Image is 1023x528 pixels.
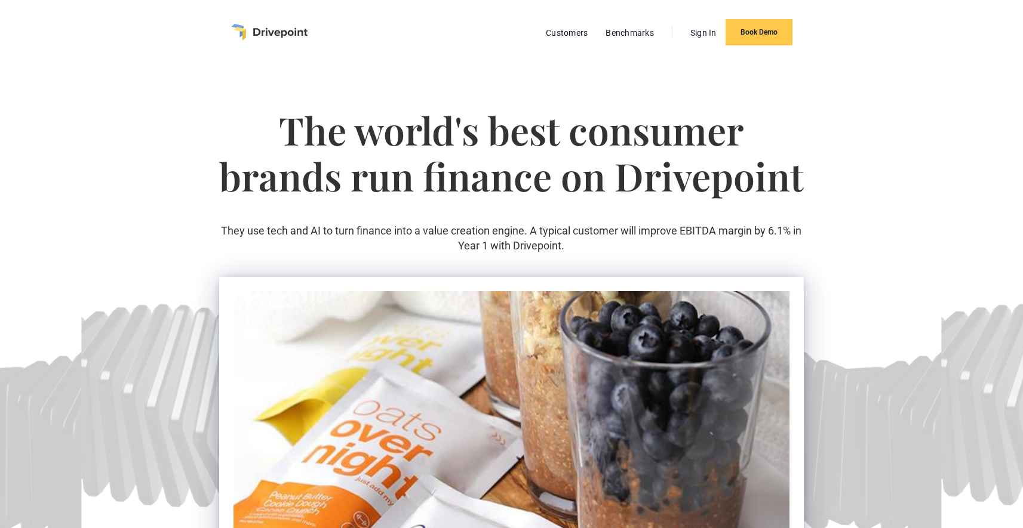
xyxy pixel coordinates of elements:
[684,25,723,41] a: Sign In
[540,25,594,41] a: Customers
[231,24,308,41] a: home
[726,19,792,45] a: Book Demo
[219,223,804,253] p: They use tech and AI to turn finance into a value creation engine. A typical customer will improv...
[600,25,660,41] a: Benchmarks
[219,107,804,223] h1: The world's best consumer brands run finance on Drivepoint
